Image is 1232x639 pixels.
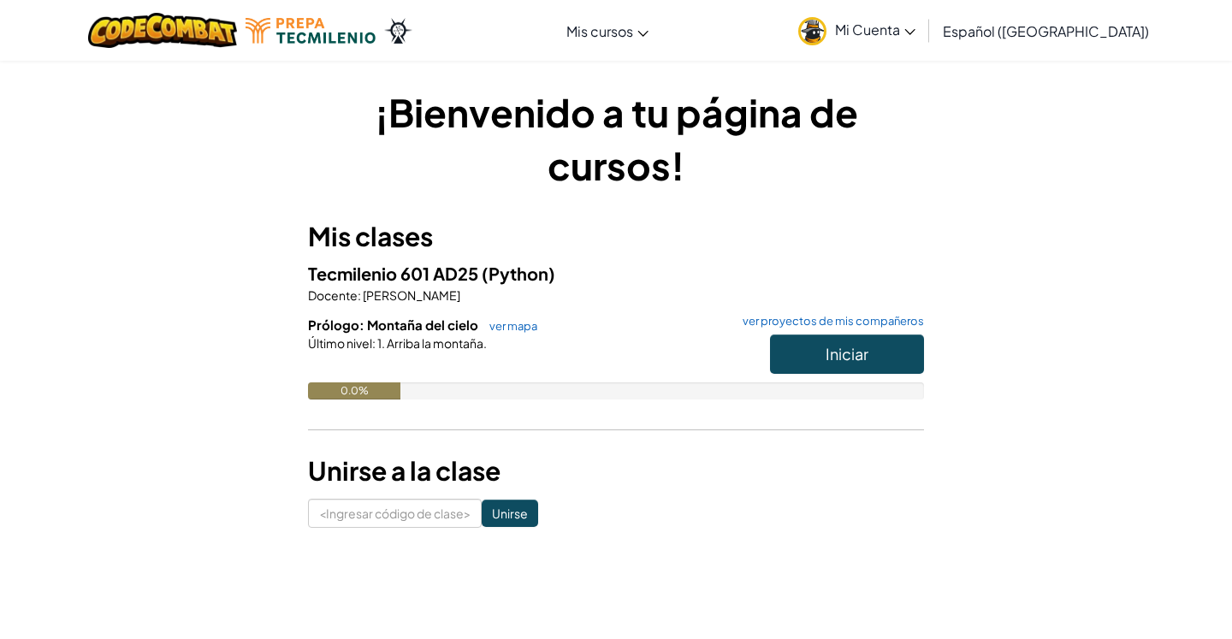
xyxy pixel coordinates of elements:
[826,344,868,364] font: Iniciar
[943,22,1149,40] font: Español ([GEOGRAPHIC_DATA])
[743,314,924,328] font: ver proyectos de mis compañeros
[489,319,537,333] font: ver mapa
[770,334,924,374] button: Iniciar
[308,499,482,528] input: <Ingresar código de clase>
[558,8,657,54] a: Mis cursos
[88,13,238,48] img: Logotipo de CodeCombat
[482,263,555,284] font: (Python)
[934,8,1158,54] a: Español ([GEOGRAPHIC_DATA])
[835,21,900,38] font: Mi Cuenta
[482,500,538,527] input: Unirse
[384,18,412,44] img: Ozaria
[377,335,385,351] font: 1.
[358,287,361,303] font: :
[372,335,376,351] font: :
[387,335,487,351] font: Arriba la montaña.
[308,287,358,303] font: Docente
[308,335,372,351] font: Último nivel
[363,287,460,303] font: [PERSON_NAME]
[308,220,433,252] font: Mis clases
[308,454,500,487] font: Unirse a la clase
[375,88,858,189] font: ¡Bienvenido a tu página de cursos!
[566,22,633,40] font: Mis cursos
[308,263,478,284] font: Tecmilenio 601 AD25
[798,17,826,45] img: avatar
[246,18,376,44] img: Logotipo de Tecmilenio
[790,3,924,57] a: Mi Cuenta
[341,384,369,397] font: 0.0%
[308,317,478,333] font: Prólogo: Montaña del cielo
